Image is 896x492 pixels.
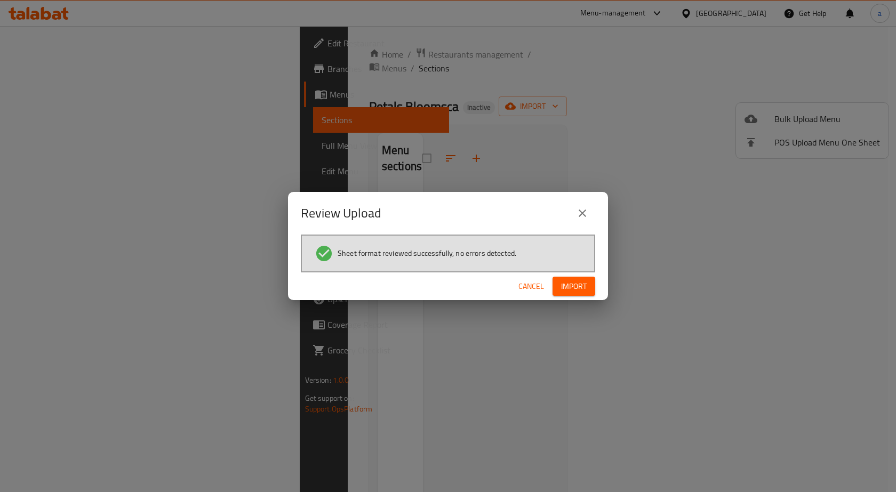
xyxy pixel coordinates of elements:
[553,277,595,296] button: Import
[514,277,548,296] button: Cancel
[338,248,516,259] span: Sheet format reviewed successfully, no errors detected.
[561,280,587,293] span: Import
[301,205,381,222] h2: Review Upload
[518,280,544,293] span: Cancel
[570,200,595,226] button: close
